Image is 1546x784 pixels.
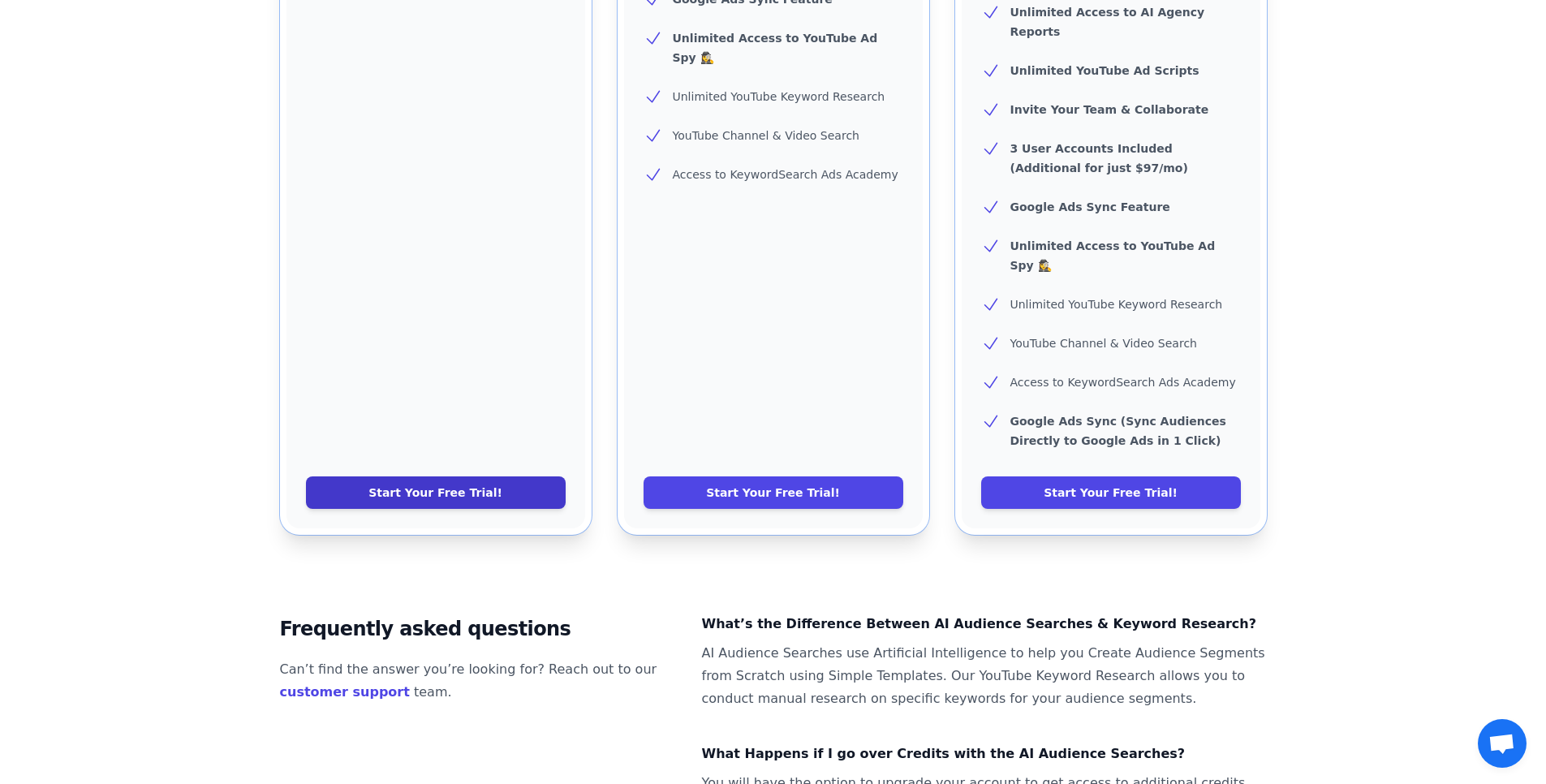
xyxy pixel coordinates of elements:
[673,32,878,64] b: Unlimited Access to YouTube Ad Spy 🕵️‍♀️
[673,168,898,181] span: Access to KeywordSearch Ads Academy
[1010,200,1170,213] b: Google Ads Sync Feature
[280,658,676,704] p: Can’t find the answer you’re looking for? Reach out to our team.
[280,613,676,645] h2: Frequently asked questions
[1010,239,1216,272] b: Unlimited Access to YouTube Ad Spy 🕵️‍♀️
[702,613,1267,635] dt: What’s the Difference Between AI Audience Searches & Keyword Research?
[1010,142,1188,174] b: 3 User Accounts Included (Additional for just $97/mo)
[1010,103,1209,116] b: Invite Your Team & Collaborate
[280,684,410,700] a: customer support
[702,642,1267,710] dd: AI Audience Searches use Artificial Intelligence to help you Create Audience Segments from Scratc...
[644,476,903,509] a: Start Your Free Trial!
[1478,719,1527,768] a: Открытый чат
[702,743,1267,765] dt: What Happens if I go over Credits with the AI Audience Searches?
[1010,376,1236,389] span: Access to KeywordSearch Ads Academy
[1010,415,1226,447] b: Google Ads Sync (Sync Audiences Directly to Google Ads in 1 Click)
[673,129,859,142] span: YouTube Channel & Video Search
[1010,337,1197,350] span: YouTube Channel & Video Search
[1010,64,1199,77] b: Unlimited YouTube Ad Scripts
[981,476,1241,509] a: Start Your Free Trial!
[306,476,566,509] a: Start Your Free Trial!
[1010,6,1205,38] b: Unlimited Access to AI Agency Reports
[673,90,885,103] span: Unlimited YouTube Keyword Research
[1010,298,1223,311] span: Unlimited YouTube Keyword Research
